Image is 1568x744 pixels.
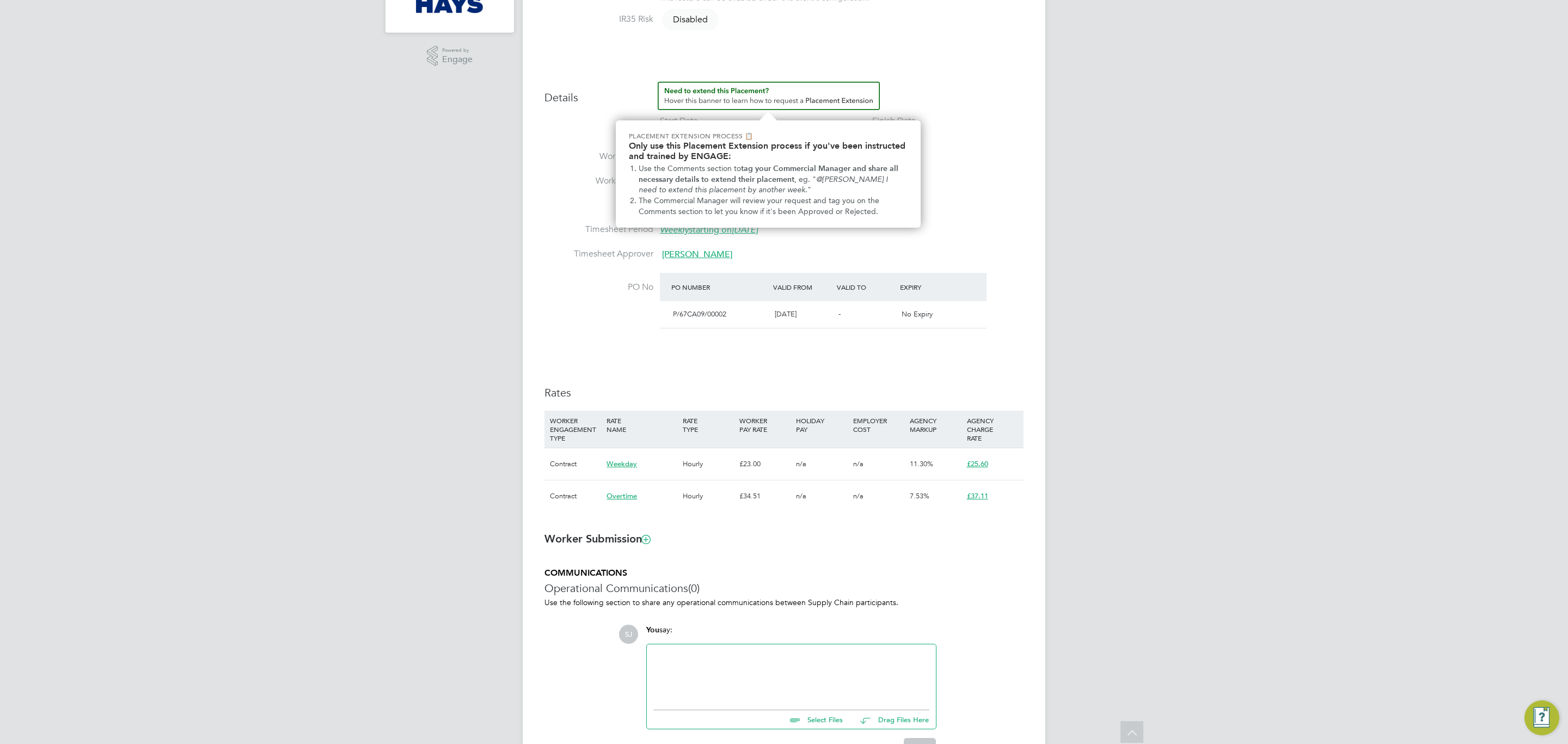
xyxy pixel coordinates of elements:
[629,131,908,141] p: Placement Extension Process 📋
[547,411,604,448] div: WORKER ENGAGEMENT TYPE
[737,448,793,480] div: £23.00
[607,459,637,468] span: Weekday
[907,411,964,439] div: AGENCY MARKUP
[910,491,929,501] span: 7.53%
[1524,700,1559,735] button: Engage Resource Center
[680,411,737,439] div: RATE TYPE
[964,411,1021,448] div: AGENCY CHARGE RATE
[639,196,908,217] li: The Commercial Manager will review your request and tag you on the Comments section to let you kn...
[660,224,689,235] em: Weekly
[544,386,1024,400] h3: Rates
[660,224,758,235] span: starting on
[619,625,638,644] span: SJ
[850,411,907,439] div: EMPLOYER COST
[547,448,604,480] div: Contract
[967,459,988,468] span: £25.60
[547,480,604,512] div: Contract
[544,248,653,260] label: Timesheet Approver
[673,309,726,319] span: P/67CA09/00002
[544,568,1024,579] h5: COMMUNICATIONS
[872,115,916,127] div: Finish Date
[669,277,770,297] div: PO Number
[897,277,961,297] div: Expiry
[544,532,650,545] b: Worker Submission
[688,581,700,595] span: (0)
[770,277,834,297] div: Valid From
[442,46,473,55] span: Powered by
[544,199,653,211] label: Breaks
[902,309,933,319] span: No Expiry
[852,709,929,731] button: Drag Files Here
[646,625,659,635] span: You
[853,491,863,501] span: n/a
[658,82,880,110] button: How to extend a Placement?
[629,141,908,161] h2: Only use this Placement Extension process if you've been instructed and trained by ENGAGE:
[544,224,653,235] label: Timesheet Period
[796,491,806,501] span: n/a
[544,14,653,25] label: IR35 Risk
[775,309,797,319] span: [DATE]
[544,282,653,293] label: PO No
[838,309,841,319] span: -
[680,448,737,480] div: Hourly
[544,175,653,187] label: Working Hours
[544,151,653,162] label: Working Days
[737,411,793,439] div: WORKER PAY RATE
[616,120,921,228] div: Need to extend this Placement? Hover this banner.
[853,459,863,468] span: n/a
[544,82,1024,105] h3: Details
[544,581,1024,595] h3: Operational Communications
[737,480,793,512] div: £34.51
[796,459,806,468] span: n/a
[794,175,816,184] span: , eg. "
[680,480,737,512] div: Hourly
[544,597,1024,607] p: Use the following section to share any operational communications between Supply Chain participants.
[660,115,698,127] div: Start Date
[639,164,741,173] span: Use the Comments section to
[662,9,719,31] span: Disabled
[442,55,473,64] span: Engage
[639,164,901,184] strong: tag your Commercial Manager and share all necessary details to extend their placement
[639,175,890,195] em: @[PERSON_NAME] I need to extend this placement by another week.
[607,491,637,501] span: Overtime
[834,277,898,297] div: Valid To
[604,411,679,439] div: RATE NAME
[967,491,988,501] span: £37.11
[749,119,821,139] div: DAYS
[793,411,850,439] div: HOLIDAY PAY
[807,185,811,194] span: "
[646,625,936,644] div: say:
[732,224,758,235] em: [DATE]
[662,249,732,260] span: [PERSON_NAME]
[910,459,933,468] span: 11.30%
